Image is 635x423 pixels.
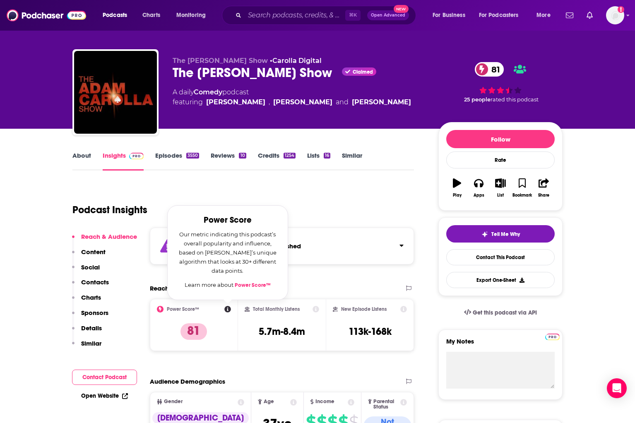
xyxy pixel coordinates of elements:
[273,97,332,107] div: [PERSON_NAME]
[315,399,334,404] span: Income
[336,97,349,107] span: and
[72,204,147,216] h1: Podcast Insights
[72,263,100,279] button: Social
[307,151,330,171] a: Lists16
[129,153,144,159] img: Podchaser Pro
[81,324,102,332] p: Details
[103,151,144,171] a: InsightsPodchaser Pro
[607,378,627,398] div: Open Intercom Messenger
[173,97,411,107] span: featuring
[371,13,405,17] span: Open Advanced
[536,10,551,21] span: More
[72,151,91,171] a: About
[245,9,345,22] input: Search podcasts, credits, & more...
[490,173,511,203] button: List
[150,284,169,292] h2: Reach
[457,303,544,323] a: Get this podcast via API
[81,293,101,301] p: Charts
[81,263,100,271] p: Social
[137,9,165,22] a: Charts
[352,97,411,107] div: [PERSON_NAME]
[173,87,411,107] div: A daily podcast
[164,399,183,404] span: Gender
[81,309,108,317] p: Sponsors
[367,10,409,20] button: Open AdvancedNew
[167,306,199,312] h2: Power Score™
[72,339,101,355] button: Similar
[491,96,539,103] span: rated this podcast
[545,334,560,340] img: Podchaser Pro
[446,151,555,168] div: Rate
[72,233,137,248] button: Reach & Audience
[483,62,504,77] span: 81
[74,51,157,134] img: The Adam Carolla Show
[81,339,101,347] p: Similar
[206,97,265,107] div: [PERSON_NAME]
[373,399,399,410] span: Parental Status
[230,6,424,25] div: Search podcasts, credits, & more...
[72,293,101,309] button: Charts
[178,230,278,275] p: Our metric indicating this podcast’s overall popularity and influence, based on [PERSON_NAME]’s u...
[491,231,520,238] span: Tell Me Why
[103,10,127,21] span: Podcasts
[155,151,199,171] a: Episodes3550
[349,325,392,338] h3: 113k-168k
[270,57,322,65] span: •
[171,9,216,22] button: open menu
[511,173,533,203] button: Bookmark
[258,151,296,171] a: Credits1254
[194,88,222,96] a: Comedy
[475,62,504,77] a: 81
[211,151,246,171] a: Reviews10
[531,9,561,22] button: open menu
[345,10,361,21] span: ⌘ K
[341,306,387,312] h2: New Episode Listens
[464,96,491,103] span: 25 people
[150,228,414,264] section: Click to expand status details
[474,9,531,22] button: open menu
[394,5,409,13] span: New
[533,173,555,203] button: Share
[479,10,519,21] span: For Podcasters
[446,225,555,243] button: tell me why sparkleTell Me Why
[433,10,465,21] span: For Business
[72,324,102,339] button: Details
[481,231,488,238] img: tell me why sparkle
[563,8,577,22] a: Show notifications dropdown
[606,6,624,24] img: User Profile
[272,57,322,65] a: Carolla Digital
[253,306,300,312] h2: Total Monthly Listens
[497,193,504,198] div: List
[427,9,476,22] button: open menu
[186,153,199,159] div: 3550
[473,309,537,316] span: Get this podcast via API
[438,57,563,108] div: 81 25 peoplerated this podcast
[512,193,532,198] div: Bookmark
[72,309,108,324] button: Sponsors
[72,278,109,293] button: Contacts
[97,9,138,22] button: open menu
[150,377,225,385] h2: Audience Demographics
[606,6,624,24] button: Show profile menu
[545,332,560,340] a: Pro website
[446,337,555,352] label: My Notes
[538,193,549,198] div: Share
[468,173,489,203] button: Apps
[7,7,86,23] img: Podchaser - Follow, Share and Rate Podcasts
[142,10,160,21] span: Charts
[180,323,207,340] p: 81
[269,97,270,107] span: ,
[81,233,137,240] p: Reach & Audience
[239,153,246,159] div: 10
[81,278,109,286] p: Contacts
[72,370,137,385] button: Contact Podcast
[353,70,373,74] span: Claimed
[178,216,278,225] h2: Power Score
[72,248,106,263] button: Content
[176,10,206,21] span: Monitoring
[446,130,555,148] button: Follow
[474,193,484,198] div: Apps
[284,153,296,159] div: 1254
